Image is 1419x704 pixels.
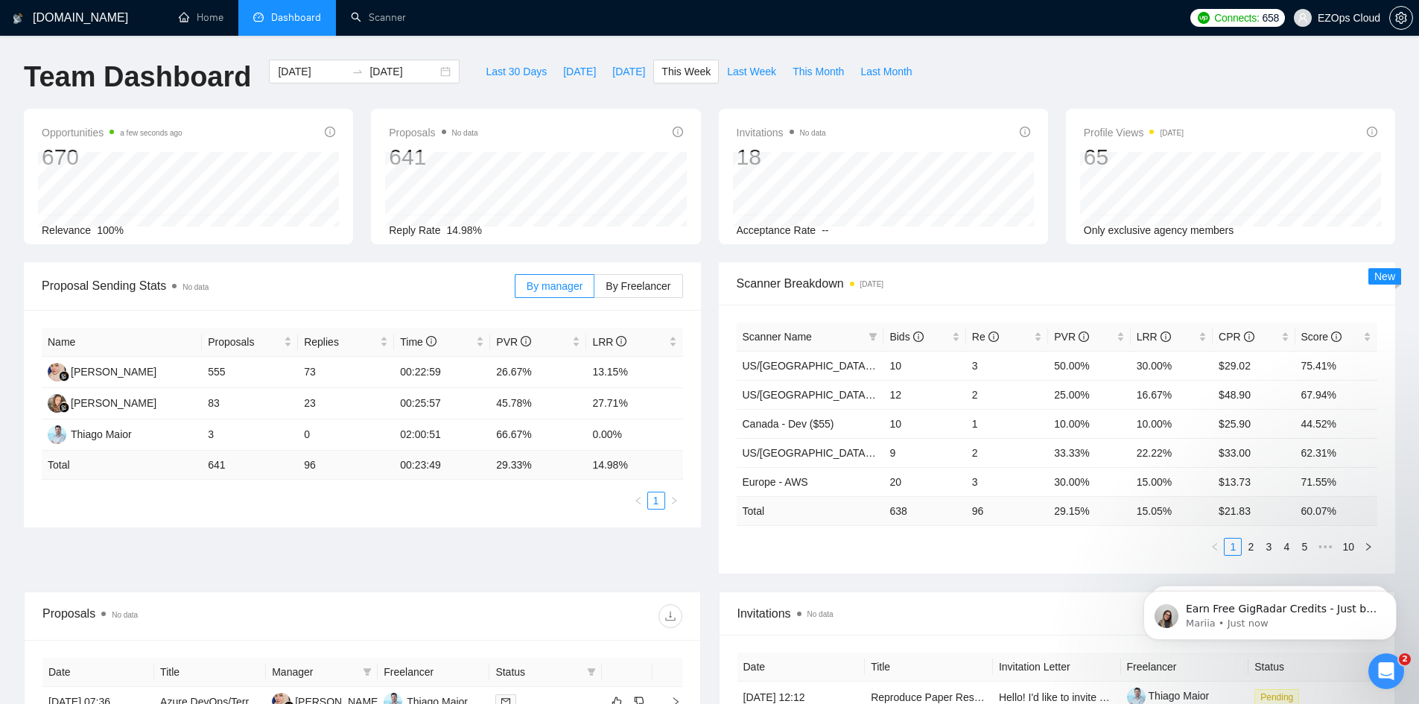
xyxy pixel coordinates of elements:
[592,336,626,348] span: LRR
[743,360,932,372] a: US/[GEOGRAPHIC_DATA] - Azure ($45)
[298,328,394,357] th: Replies
[1337,538,1359,556] li: 10
[202,328,298,357] th: Proposals
[48,363,66,381] img: AJ
[1084,124,1184,142] span: Profile Views
[743,331,812,343] span: Scanner Name
[1248,653,1377,682] th: Status
[154,658,266,687] th: Title
[1161,332,1171,342] span: info-circle
[852,60,920,83] button: Last Month
[71,364,156,380] div: [PERSON_NAME]
[527,280,582,292] span: By manager
[1313,538,1337,556] span: •••
[784,60,852,83] button: This Month
[496,336,531,348] span: PVR
[1389,12,1413,24] a: setting
[1137,331,1171,343] span: LRR
[363,667,372,676] span: filter
[1295,351,1377,380] td: 75.41%
[1048,380,1130,409] td: 25.00%
[1048,496,1130,525] td: 29.15 %
[807,610,834,618] span: No data
[394,357,490,388] td: 00:22:59
[743,476,808,488] a: Europe - AWS
[112,611,138,619] span: No data
[42,604,362,628] div: Proposals
[1213,496,1295,525] td: $ 21.83
[298,451,394,480] td: 96
[966,351,1048,380] td: 3
[586,419,682,451] td: 0.00%
[966,380,1048,409] td: 2
[42,451,202,480] td: Total
[1277,538,1295,556] li: 4
[97,224,124,236] span: 100%
[202,419,298,451] td: 3
[1389,6,1413,30] button: setting
[993,653,1121,682] th: Invitation Letter
[586,451,682,480] td: 14.98 %
[634,496,643,505] span: left
[253,12,264,22] span: dashboard
[1214,10,1259,26] span: Connects:
[1131,380,1213,409] td: 16.67%
[1048,467,1130,496] td: 30.00%
[48,396,156,408] a: NK[PERSON_NAME]
[1359,538,1377,556] button: right
[120,129,182,137] time: a few seconds ago
[1206,538,1224,556] button: left
[477,60,555,83] button: Last 30 Days
[743,418,834,430] a: Canada - Dev ($55)
[1131,438,1213,467] td: 22.22%
[883,380,965,409] td: 12
[869,332,877,341] span: filter
[584,661,599,683] span: filter
[1295,538,1313,556] li: 5
[865,653,993,682] th: Title
[612,63,645,80] span: [DATE]
[800,129,826,137] span: No data
[179,11,223,24] a: homeHome
[1048,409,1130,438] td: 10.00%
[604,60,653,83] button: [DATE]
[1079,332,1089,342] span: info-circle
[48,428,132,440] a: TMThiago Maior
[822,224,828,236] span: --
[737,604,1377,623] span: Invitations
[42,124,182,142] span: Opportunities
[1295,380,1377,409] td: 67.94%
[1225,539,1241,555] a: 1
[59,371,69,381] img: gigradar-bm.png
[737,224,816,236] span: Acceptance Rate
[1301,331,1342,343] span: Score
[743,389,928,401] a: US/[GEOGRAPHIC_DATA] - AWS ($40)
[1242,539,1259,555] a: 2
[860,280,883,288] time: [DATE]
[495,664,580,680] span: Status
[737,653,866,682] th: Date
[883,467,965,496] td: 20
[298,357,394,388] td: 73
[1295,496,1377,525] td: 60.07 %
[1213,351,1295,380] td: $29.02
[648,492,664,509] a: 1
[394,419,490,451] td: 02:00:51
[1213,409,1295,438] td: $25.90
[966,409,1048,438] td: 1
[1278,539,1295,555] a: 4
[304,334,377,350] span: Replies
[369,63,437,80] input: End date
[490,451,586,480] td: 29.33 %
[278,63,346,80] input: Start date
[871,691,1219,703] a: Reproduce Paper Results - Consistency Model (similar to Neural Networks)
[1020,127,1030,137] span: info-circle
[1131,351,1213,380] td: 30.00%
[1131,496,1213,525] td: 15.05 %
[972,331,999,343] span: Re
[1364,542,1373,551] span: right
[1198,12,1210,24] img: upwork-logo.png
[1295,438,1377,467] td: 62.31%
